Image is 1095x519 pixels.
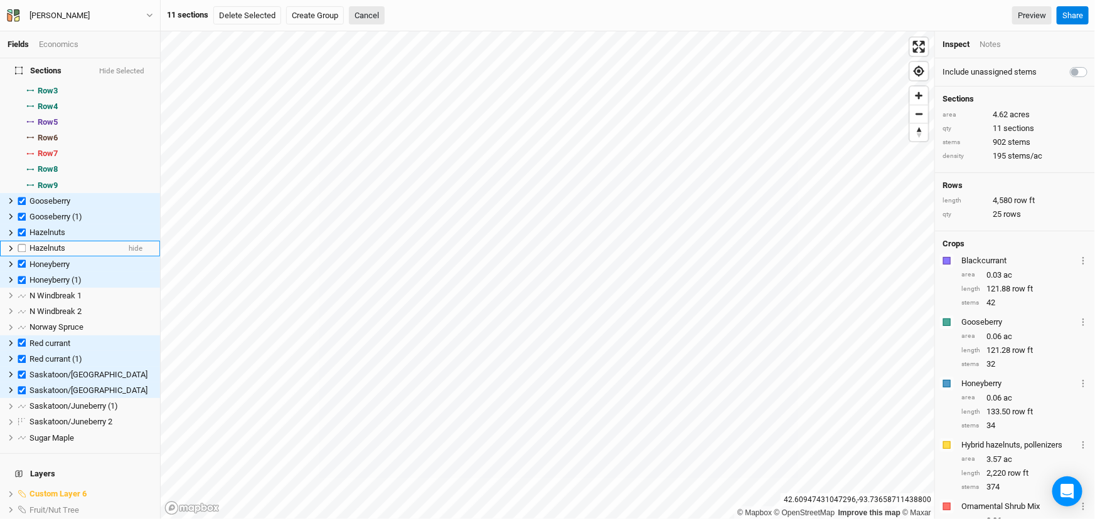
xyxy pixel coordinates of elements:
[1008,468,1028,479] span: row ft
[29,196,70,206] span: Gooseberry
[961,270,1087,281] div: 0.03
[29,259,70,269] span: Honeyberry
[1012,283,1033,295] span: row ft
[15,66,61,76] span: Sections
[943,109,1087,120] div: 4.62
[1003,454,1012,465] span: ac
[910,123,928,141] button: Reset bearing to north
[99,67,145,76] button: Hide Selected
[29,354,152,364] div: Red currant (1)
[29,307,152,317] div: N Windbreak 2
[29,212,152,222] div: Gooseberry (1)
[961,392,1087,404] div: 0.06
[961,285,980,294] div: length
[774,508,835,517] a: OpenStreetMap
[29,291,152,301] div: N Windbreak 1
[29,9,90,22] div: [PERSON_NAME]
[8,39,29,49] a: Fields
[961,283,1087,295] div: 121.88
[29,322,83,332] span: Norway Spruce
[943,239,964,249] h4: Crops
[961,454,1087,465] div: 3.57
[980,39,1001,50] div: Notes
[29,433,152,443] div: Sugar Maple
[943,150,1087,162] div: 195
[961,454,980,464] div: area
[29,370,152,380] div: Saskatoon/Juneberry
[943,66,1037,78] label: Include unassigned stems
[29,417,112,426] span: Saskatoon/Juneberry 2
[1079,376,1087,391] button: Crop Usage
[1008,137,1030,148] span: stems
[1012,6,1052,25] a: Preview
[1012,345,1033,356] span: row ft
[29,212,82,221] span: Gooseberry (1)
[29,505,79,515] span: Fruit/Nut Tree
[29,243,65,253] span: Hazelnuts
[38,133,58,143] span: Row 6
[286,6,344,25] button: Create Group
[29,354,82,364] span: Red currant (1)
[961,501,1077,512] div: Ornamental Shrub Mix
[910,123,928,141] span: Reset bearing to north
[164,501,220,515] a: Mapbox logo
[1079,499,1087,513] button: Crop Usage
[29,338,70,348] span: Red currant
[961,469,980,478] div: length
[349,6,385,25] button: Cancel
[943,152,986,161] div: density
[961,378,1077,389] div: Honeyberry
[910,62,928,80] button: Find my location
[29,338,152,349] div: Red currant
[961,359,1087,370] div: 32
[961,298,980,308] div: stems
[38,86,58,96] span: Row 3
[1012,406,1033,417] span: row ft
[961,270,980,280] div: area
[29,307,82,316] span: N Windbreak 2
[129,241,142,256] span: hide
[29,489,87,498] span: Custom Layer 6
[910,86,928,105] button: Zoom in
[38,149,58,159] span: Row 7
[29,385,152,396] div: Saskatoon/Juneberry
[29,275,152,285] div: Honeyberry (1)
[1014,195,1035,206] span: row ft
[737,508,772,517] a: Mapbox
[943,196,986,206] div: length
[943,39,969,50] div: Inspect
[943,123,1087,134] div: 11
[38,181,58,191] span: Row 9
[29,489,152,499] div: Custom Layer 6
[29,228,65,237] span: Hazelnuts
[943,124,986,134] div: qty
[29,322,152,332] div: Norway Spruce
[961,407,980,417] div: length
[1010,109,1030,120] span: acres
[29,417,152,427] div: Saskatoon/Juneberry 2
[910,38,928,56] button: Enter fullscreen
[29,385,147,395] span: Saskatoon/[GEOGRAPHIC_DATA]
[38,102,58,112] span: Row 4
[1079,315,1087,329] button: Crop Usage
[29,401,118,411] span: Saskatoon/Juneberry (1)
[8,461,152,486] h4: Layers
[1003,331,1012,342] span: ac
[943,181,1087,191] h4: Rows
[1003,123,1034,134] span: sections
[961,317,1077,328] div: Gooseberry
[961,360,980,369] div: stems
[943,137,1087,148] div: 902
[902,508,931,517] a: Maxar
[961,483,980,492] div: stems
[961,420,1087,431] div: 34
[29,433,74,443] span: Sugar Maple
[213,6,281,25] button: Delete Selected
[1079,438,1087,452] button: Crop Usage
[943,138,986,147] div: stems
[38,117,58,127] span: Row 5
[910,105,928,123] button: Zoom out
[1052,476,1082,506] div: Open Intercom Messenger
